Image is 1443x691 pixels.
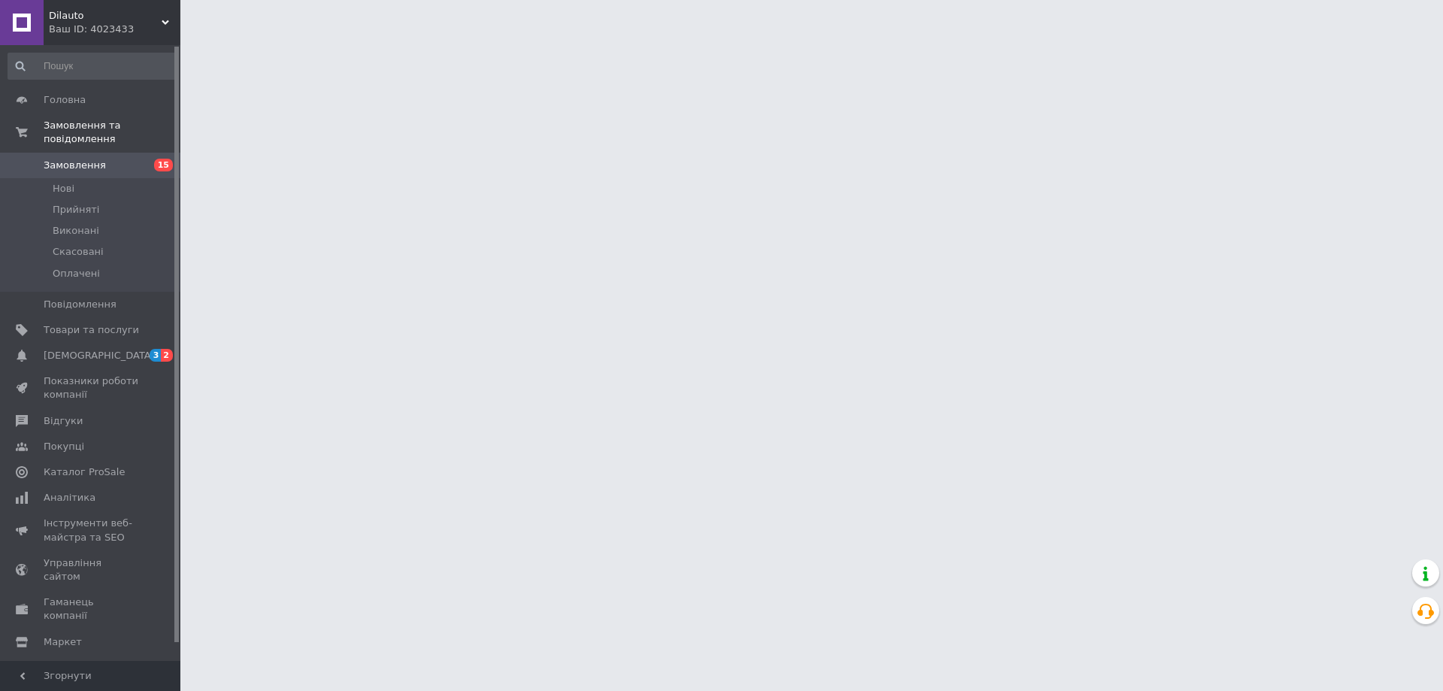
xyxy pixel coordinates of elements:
[53,182,74,195] span: Нові
[150,349,162,362] span: 3
[49,9,162,23] span: Dilauto
[44,465,125,479] span: Каталог ProSale
[53,203,99,217] span: Прийняті
[44,517,139,544] span: Інструменти веб-майстра та SEO
[161,349,173,362] span: 2
[44,323,139,337] span: Товари та послуги
[8,53,177,80] input: Пошук
[53,245,104,259] span: Скасовані
[44,119,180,146] span: Замовлення та повідомлення
[44,298,116,311] span: Повідомлення
[53,267,100,280] span: Оплачені
[154,159,173,171] span: 15
[44,596,139,623] span: Гаманець компанії
[44,556,139,583] span: Управління сайтом
[44,491,95,505] span: Аналітика
[44,374,139,402] span: Показники роботи компанії
[53,224,99,238] span: Виконані
[49,23,180,36] div: Ваш ID: 4023433
[44,635,82,649] span: Маркет
[44,414,83,428] span: Відгуки
[44,159,106,172] span: Замовлення
[44,93,86,107] span: Головна
[44,349,155,362] span: [DEMOGRAPHIC_DATA]
[44,440,84,453] span: Покупці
